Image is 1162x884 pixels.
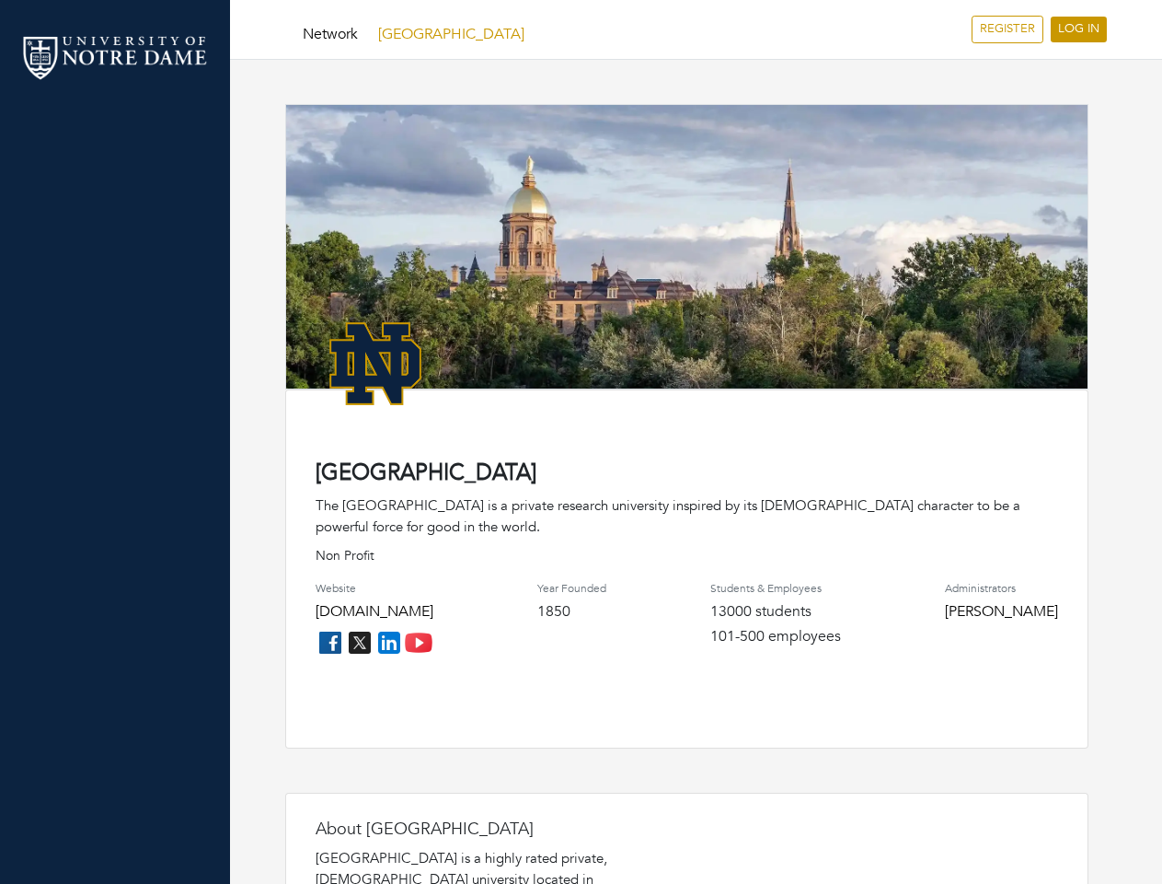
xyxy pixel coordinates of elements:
[316,304,435,424] img: NotreDame_Logo.png
[316,582,433,595] h4: Website
[316,495,1058,537] div: The [GEOGRAPHIC_DATA] is a private research university inspired by its [DEMOGRAPHIC_DATA] charact...
[710,628,841,646] h4: 101-500 employees
[316,601,433,622] a: [DOMAIN_NAME]
[18,32,212,83] img: nd_logo.png
[303,24,358,44] a: Network
[945,582,1058,595] h4: Administrators
[316,546,1058,565] p: Non Profit
[316,820,684,840] h4: About [GEOGRAPHIC_DATA]
[945,601,1058,622] a: [PERSON_NAME]
[345,628,374,657] img: twitter_icon-7d0bafdc4ccc1285aa2013833b377ca91d92330db209b8298ca96278571368c9.png
[1051,17,1107,42] a: LOG IN
[286,105,1087,412] img: rare_disease_hero-1920%20copy.png
[303,26,524,43] h5: [GEOGRAPHIC_DATA]
[537,582,606,595] h4: Year Founded
[972,16,1043,43] a: REGISTER
[316,460,1058,487] h4: [GEOGRAPHIC_DATA]
[710,582,841,595] h4: Students & Employees
[537,603,606,621] h4: 1850
[710,603,841,621] h4: 13000 students
[404,628,433,657] img: youtube_icon-fc3c61c8c22f3cdcae68f2f17984f5f016928f0ca0694dd5da90beefb88aa45e.png
[316,628,345,657] img: facebook_icon-256f8dfc8812ddc1b8eade64b8eafd8a868ed32f90a8d2bb44f507e1979dbc24.png
[374,628,404,657] img: linkedin_icon-84db3ca265f4ac0988026744a78baded5d6ee8239146f80404fb69c9eee6e8e7.png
